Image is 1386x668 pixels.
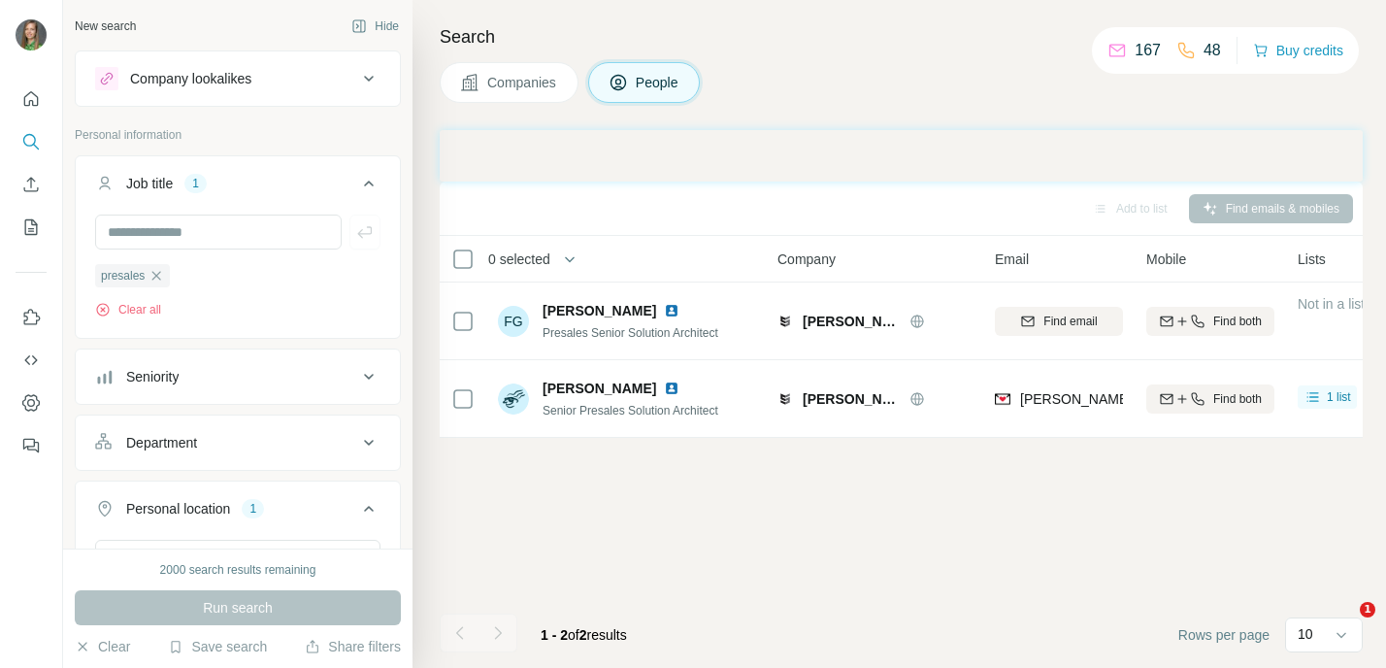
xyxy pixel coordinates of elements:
[636,73,680,92] span: People
[440,130,1363,182] iframe: Banner
[1320,602,1367,649] iframe: Intercom live chat
[16,167,47,202] button: Enrich CSV
[995,389,1010,409] img: provider findymail logo
[543,301,656,320] span: [PERSON_NAME]
[543,404,718,417] span: Senior Presales Solution Architect
[1135,39,1161,62] p: 167
[242,500,264,518] div: 1
[76,353,400,400] button: Seniority
[1327,388,1351,406] span: 1 list
[76,419,400,466] button: Department
[664,303,679,318] img: LinkedIn logo
[1253,37,1343,64] button: Buy credits
[1213,313,1262,330] span: Find both
[541,627,627,643] span: results
[1213,390,1262,408] span: Find both
[126,174,173,193] div: Job title
[995,250,1029,269] span: Email
[76,55,400,102] button: Company lookalikes
[995,307,1123,336] button: Find email
[803,389,900,409] span: [PERSON_NAME]
[101,267,145,284] span: presales
[126,433,197,452] div: Department
[16,82,47,117] button: Quick start
[664,381,679,396] img: LinkedIn logo
[16,428,47,463] button: Feedback
[1360,602,1375,618] span: 1
[184,175,207,192] div: 1
[75,637,130,656] button: Clear
[130,69,251,88] div: Company lookalikes
[498,384,529,415] img: Avatar
[541,627,568,643] span: 1 - 2
[1204,39,1221,62] p: 48
[168,637,267,656] button: Save search
[160,561,316,579] div: 2000 search results remaining
[305,637,401,656] button: Share filters
[777,391,793,407] img: Logo of Sikich
[777,250,836,269] span: Company
[498,306,529,337] div: FG
[579,627,587,643] span: 2
[568,627,579,643] span: of
[440,23,1363,50] h4: Search
[16,385,47,420] button: Dashboard
[543,326,718,340] span: Presales Senior Solution Architect
[126,499,230,518] div: Personal location
[487,73,558,92] span: Companies
[126,367,179,386] div: Seniority
[777,314,793,329] img: Logo of Sikich
[338,12,412,41] button: Hide
[16,124,47,159] button: Search
[95,301,161,318] button: Clear all
[1178,625,1270,645] span: Rows per page
[1298,250,1326,269] span: Lists
[16,19,47,50] img: Avatar
[1298,624,1313,644] p: 10
[1298,296,1365,312] span: Not in a list
[16,300,47,335] button: Use Surfe on LinkedIn
[1043,313,1097,330] span: Find email
[76,485,400,540] button: Personal location1
[75,17,136,35] div: New search
[75,126,401,144] p: Personal information
[1146,307,1274,336] button: Find both
[1146,384,1274,414] button: Find both
[76,160,400,215] button: Job title1
[803,312,900,331] span: [PERSON_NAME]
[543,379,656,398] span: [PERSON_NAME]
[16,343,47,378] button: Use Surfe API
[16,210,47,245] button: My lists
[488,250,550,269] span: 0 selected
[1146,250,1186,269] span: Mobile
